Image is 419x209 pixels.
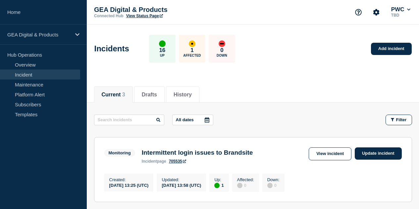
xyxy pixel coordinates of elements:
[94,44,129,53] h1: Incidents
[355,147,402,160] a: Update incident
[94,115,164,125] input: Search incidents
[142,149,253,156] h3: Intermittent login issues to Brandsite
[386,115,412,125] button: Filter
[219,40,225,47] div: down
[176,117,194,122] p: All dates
[390,6,412,13] button: PWC
[94,6,227,14] p: GEA Digital & Products
[351,5,365,19] button: Support
[162,177,201,182] p: Updated :
[162,182,201,188] div: [DATE] 13:58 (UTC)
[109,182,149,188] div: [DATE] 13:25 (UTC)
[189,40,195,47] div: affected
[220,47,223,54] p: 0
[94,14,124,18] p: Connected Hub
[267,183,273,188] div: disabled
[390,13,412,18] p: TBD
[174,92,192,98] button: History
[142,92,157,98] button: Drafts
[160,54,165,57] p: Up
[159,40,166,47] div: up
[267,182,280,188] div: 0
[214,177,224,182] p: Up :
[369,5,383,19] button: Account settings
[109,177,149,182] p: Created :
[190,47,193,54] p: 1
[172,115,213,125] button: All dates
[371,43,412,55] a: Add incident
[237,183,242,188] div: disabled
[122,92,125,97] span: 3
[102,92,125,98] button: Current 3
[267,177,280,182] p: Down :
[142,159,157,164] span: incident
[7,32,71,37] p: GEA Digital & Products
[217,54,227,57] p: Down
[142,159,166,164] p: page
[159,47,165,54] p: 16
[214,183,220,188] div: up
[104,149,135,157] span: Monitoring
[214,182,224,188] div: 1
[169,159,186,164] a: 705535
[237,182,254,188] div: 0
[183,54,201,57] p: Affected
[309,147,351,160] a: View incident
[126,14,163,18] a: View Status Page
[396,117,407,122] span: Filter
[237,177,254,182] p: Affected :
